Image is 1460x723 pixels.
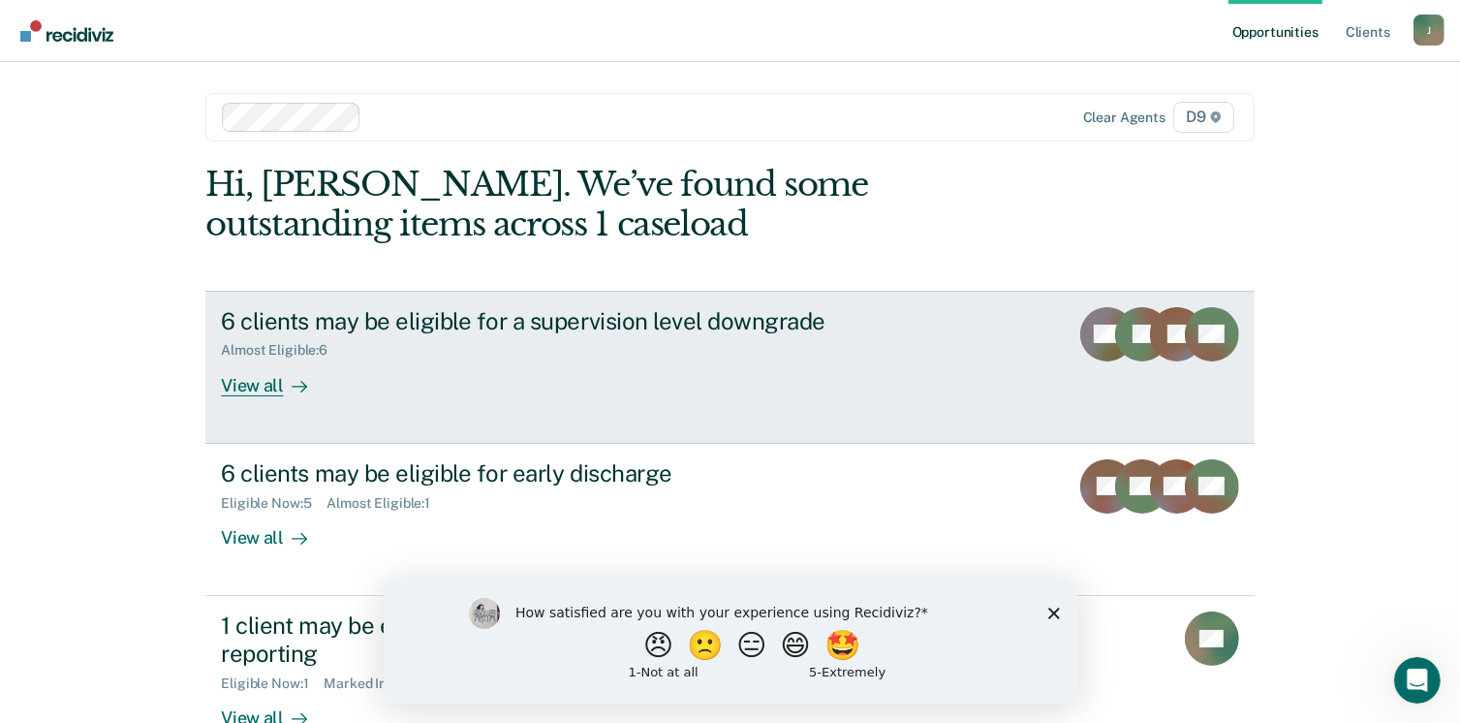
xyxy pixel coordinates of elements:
img: Recidiviz [20,20,113,42]
div: Clear agents [1083,110,1165,126]
div: 1 client may be eligible for downgrade to a minimum telephone reporting [221,612,901,668]
div: J [1413,15,1444,46]
div: Eligible Now : 5 [221,495,326,512]
div: 6 clients may be eligible for early discharge [221,459,901,487]
a: 6 clients may be eligible for a supervision level downgradeAlmost Eligible:6View all [205,291,1254,444]
div: Marked Ineligible : 1 [324,676,456,692]
div: 6 clients may be eligible for a supervision level downgrade [221,307,901,335]
div: Almost Eligible : 1 [326,495,446,512]
div: Almost Eligible : 6 [221,342,343,359]
a: 6 clients may be eligible for early dischargeEligible Now:5Almost Eligible:1View all [205,444,1254,596]
div: Eligible Now : 1 [221,676,324,692]
div: View all [221,359,329,396]
iframe: Survey by Kim from Recidiviz [384,579,1077,704]
iframe: Intercom live chat [1394,657,1441,704]
button: Profile dropdown button [1413,15,1444,46]
div: Hi, [PERSON_NAME]. We’ve found some outstanding items across 1 caseload [205,165,1044,244]
span: D9 [1173,102,1234,133]
div: View all [221,511,329,549]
